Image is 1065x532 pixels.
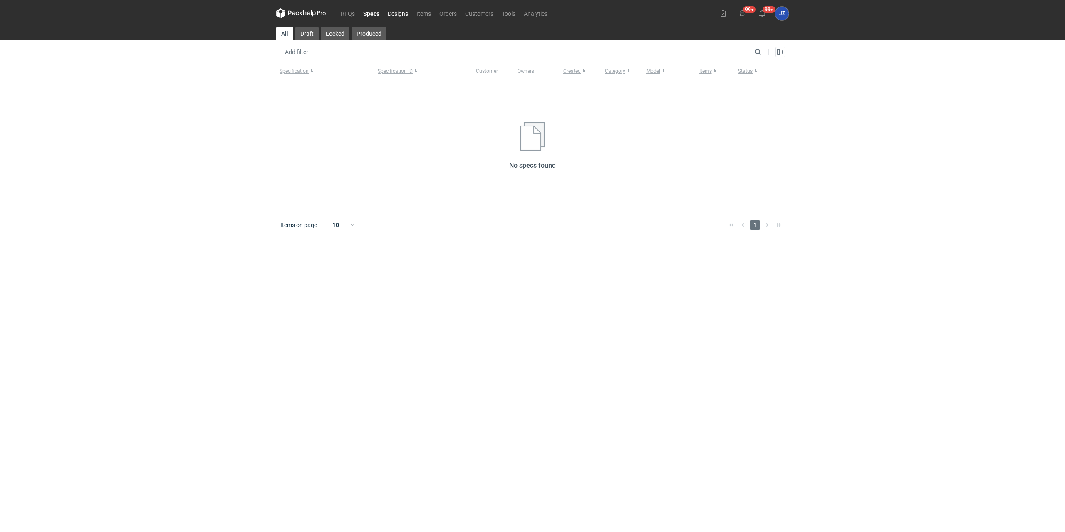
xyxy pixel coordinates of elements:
input: Search [753,47,780,57]
div: 10 [322,219,349,231]
a: Analytics [520,8,552,18]
button: 99+ [736,7,749,20]
a: Specs [359,8,384,18]
span: Add filter [275,47,308,57]
a: Designs [384,8,412,18]
div: Jakub Ziomka [775,7,789,20]
span: 1 [750,220,760,230]
button: JZ [775,7,789,20]
button: Add filter [275,47,309,57]
a: All [276,27,293,40]
a: RFQs [337,8,359,18]
a: Draft [295,27,319,40]
a: Orders [435,8,461,18]
a: Customers [461,8,498,18]
a: Items [412,8,435,18]
a: Produced [352,27,386,40]
h2: No specs found [509,161,556,171]
a: Locked [321,27,349,40]
button: 99+ [755,7,769,20]
span: Items on page [280,221,317,229]
a: Tools [498,8,520,18]
svg: Packhelp Pro [276,8,326,18]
